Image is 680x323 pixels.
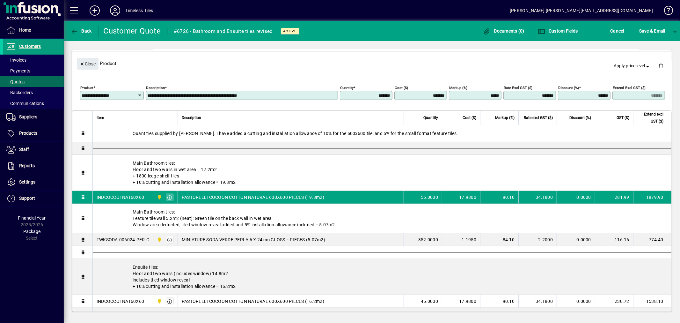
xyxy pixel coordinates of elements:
span: 45.0000 [421,298,438,304]
div: Main Bathroom tiles: Floor and two walls in wet area = 17.2m2 + 1800 ledge shelf tiles + 10% cutt... [93,155,671,191]
div: Ensuite tiles: Floor and two walls (includes window) 14.8m2 includes tiled window reveal + 10% cu... [93,259,671,295]
span: Cost ($) [463,114,476,121]
span: Cancel [611,26,625,36]
button: Cancel [609,25,626,37]
td: 230.72 [595,295,633,308]
div: [PERSON_NAME] [PERSON_NAME][EMAIL_ADDRESS][DOMAIN_NAME] [510,5,653,16]
span: Dunedin [155,194,163,201]
a: Support [3,191,64,207]
span: Item [97,114,104,121]
td: 17.9800 [442,295,480,308]
button: Close [77,58,99,70]
td: 0.0000 [557,233,595,246]
button: Add [84,5,105,16]
div: Timeless Tiles [125,5,153,16]
span: 352.0000 [418,237,438,243]
span: Apply price level [614,63,651,69]
mat-label: Cost ($) [395,86,408,90]
app-page-header-button: Close [75,61,100,66]
mat-label: Discount (%) [558,86,579,90]
span: Dunedin [155,298,163,305]
span: Staff [19,147,29,152]
a: Invoices [3,55,64,65]
span: S [639,28,642,34]
span: Description [182,114,201,121]
div: INDCOCCOTNAT60X60 [97,298,144,304]
button: Apply price level [611,60,654,72]
mat-label: Rate excl GST ($) [504,86,532,90]
span: Home [19,27,31,33]
a: Home [3,22,64,38]
div: 34.1800 [523,194,553,200]
span: Financial Year [18,215,46,221]
div: 2.2000 [523,237,553,243]
span: PASTORELLI COCOON COTTON NATURAL 600X600 PIECES (19.8m2) [182,194,324,200]
a: Products [3,125,64,141]
span: Back [70,28,92,34]
span: Documents (0) [483,28,524,34]
span: MINIATURE SODA VERDE PERLA 6 X 24 cm GLOSS = PIECES (5.07m2) [182,237,325,243]
div: TWKSODA.006024.PER.G [97,237,150,243]
a: Payments [3,65,64,76]
span: 55.0000 [421,194,438,200]
a: Knowledge Base [659,1,672,22]
mat-label: Description [146,86,165,90]
a: Suppliers [3,109,64,125]
td: 0.0000 [557,295,595,308]
span: ave & Email [639,26,665,36]
td: 84.10 [480,233,518,246]
a: Backorders [3,87,64,98]
div: Product [72,52,672,75]
div: Main Bathroom tiles: Feature tile wall 5.2m2 (neat): Green tile on the back wall in wet area Wind... [93,204,671,233]
span: Backorders [6,90,33,95]
td: 1538.10 [633,295,671,308]
button: Documents (0) [481,25,526,37]
div: INDCOCCOTNAT60X60 [97,194,144,200]
span: Quotes [6,79,25,84]
div: Quantities supplied by [PERSON_NAME]. I have added a cutting and installation allowance of 10% fo... [93,125,671,142]
span: Close [79,59,96,69]
button: Custom Fields [536,25,580,37]
td: 116.16 [595,233,633,246]
mat-label: Product [80,86,93,90]
td: 90.10 [480,295,518,308]
span: Suppliers [19,114,37,119]
span: Support [19,196,35,201]
td: 281.99 [595,191,633,204]
a: Communications [3,98,64,109]
span: Settings [19,179,35,184]
td: 90.10 [480,191,518,204]
div: 34.1800 [523,298,553,304]
a: Settings [3,174,64,190]
span: Discount (%) [569,114,591,121]
td: 774.40 [633,233,671,246]
span: Markup (%) [495,114,515,121]
a: Staff [3,142,64,158]
a: Reports [3,158,64,174]
span: Dunedin [155,236,163,243]
mat-label: Quantity [340,86,354,90]
td: 0.0000 [557,191,595,204]
span: Reports [19,163,35,168]
div: Customer Quote [104,26,161,36]
span: Quantity [423,114,438,121]
span: Rate excl GST ($) [524,114,553,121]
button: Delete [653,58,669,73]
span: PASTORELLI COCOON COTTON NATURAL 600X600 PIECES (16.2m2) [182,298,324,304]
span: Customers [19,44,41,49]
span: GST ($) [617,114,629,121]
span: Active [283,29,297,33]
span: Package [23,229,40,234]
span: Extend excl GST ($) [637,111,663,125]
app-page-header-button: Back [64,25,99,37]
span: Payments [6,68,30,73]
div: #6726 - Bathroom and Ensuite tiles revised [174,26,273,36]
button: Back [69,25,93,37]
span: Communications [6,101,44,106]
td: 1879.90 [633,191,671,204]
span: Custom Fields [538,28,578,34]
button: Save & Email [636,25,669,37]
app-page-header-button: Delete [653,63,669,69]
a: Quotes [3,76,64,87]
td: 17.9800 [442,191,480,204]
